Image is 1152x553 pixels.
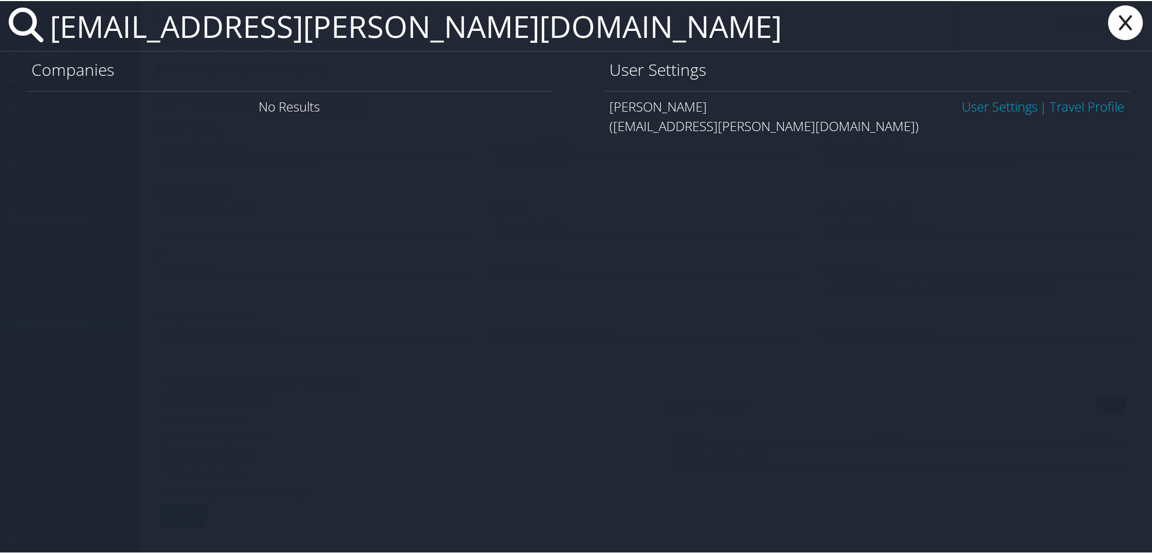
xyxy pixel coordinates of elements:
[1038,96,1050,114] span: |
[31,57,547,80] h1: Companies
[610,115,1125,135] div: ([EMAIL_ADDRESS][PERSON_NAME][DOMAIN_NAME])
[26,90,552,121] div: No Results
[610,96,707,114] span: [PERSON_NAME]
[962,96,1038,114] a: User Settings
[610,57,1125,80] h1: User Settings
[1050,96,1125,114] a: View OBT Profile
